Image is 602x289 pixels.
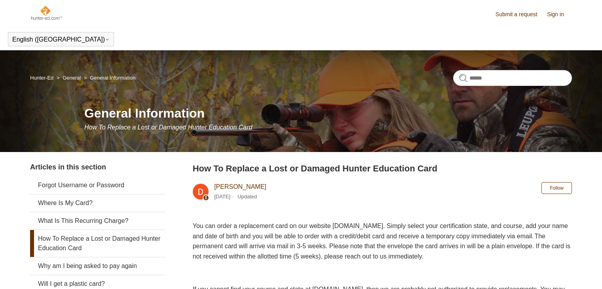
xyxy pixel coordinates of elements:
a: Submit a request [496,10,545,19]
li: General [55,75,82,81]
a: Sign in [547,10,572,19]
h2: How To Replace a Lost or Damaged Hunter Education Card [193,162,572,175]
span: You can order a replacement card on our website [DOMAIN_NAME]. Simply select your certification s... [193,222,570,260]
a: [PERSON_NAME] [214,183,266,190]
a: Forgot Username or Password [30,177,165,194]
a: Why am I being asked to pay again [30,257,165,275]
a: Where Is My Card? [30,194,165,212]
li: Hunter-Ed [30,75,55,81]
li: Updated [237,194,257,200]
a: General Information [90,75,135,81]
img: Hunter-Ed Help Center home page [30,5,62,21]
a: How To Replace a Lost or Damaged Hunter Education Card [30,230,165,257]
a: What Is This Recurring Charge? [30,212,165,230]
span: How To Replace a Lost or Damaged Hunter Education Card [84,124,253,131]
a: General [63,75,81,81]
input: Search [453,70,572,86]
button: English ([GEOGRAPHIC_DATA]) [12,36,110,43]
time: 03/04/2024, 10:49 [214,194,230,200]
h1: General Information [84,104,572,123]
li: General Information [82,75,135,81]
a: Hunter-Ed [30,75,53,81]
span: Articles in this section [30,163,106,171]
button: Follow Article [541,182,572,194]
